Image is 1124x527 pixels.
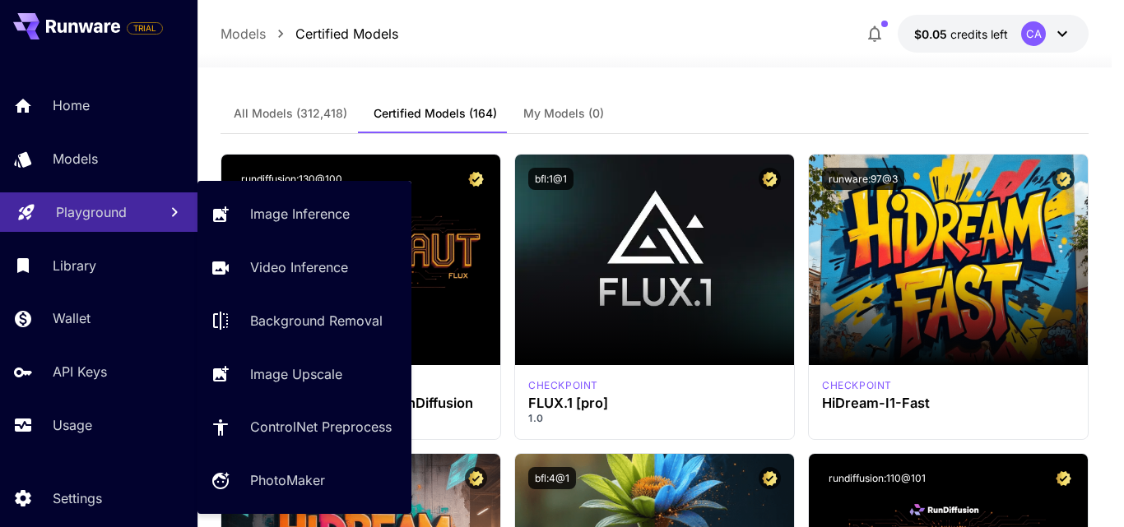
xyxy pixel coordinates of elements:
p: API Keys [53,362,107,381]
p: PhotoMaker [250,470,325,490]
button: rundiffusion:110@101 [822,467,932,489]
button: Certified Model – Vetted for best performance and includes a commercial license. [465,168,487,190]
span: $0.05 [914,27,950,41]
button: Certified Model – Vetted for best performance and includes a commercial license. [465,467,487,489]
button: runware:97@3 [822,168,904,190]
p: Background Removal [250,311,383,331]
p: Usage [53,415,92,435]
p: Image Upscale [250,364,342,384]
a: PhotoMaker [197,460,411,501]
p: Settings [53,488,102,508]
span: credits left [950,27,1008,41]
button: Certified Model – Vetted for best performance and includes a commercial license. [759,168,781,190]
p: Models [221,24,266,44]
a: Image Inference [197,194,411,234]
div: $0.05 [914,25,1008,43]
p: Wallet [53,308,91,328]
h3: FLUX.1 [pro] [528,395,781,411]
div: HiDream Fast [822,378,892,393]
nav: breadcrumb [221,24,398,44]
p: Home [53,95,90,115]
h3: HiDream-I1-Fast [822,395,1075,411]
p: Video Inference [250,257,348,277]
p: Image Inference [250,204,350,224]
a: ControlNet Preprocess [197,407,411,447]
div: fluxpro [528,378,598,393]
a: Video Inference [197,247,411,288]
div: CA [1021,21,1046,46]
button: rundiffusion:130@100 [235,168,349,190]
button: Certified Model – Vetted for best performance and includes a commercial license. [1052,168,1075,190]
span: My Models (0) [523,106,604,121]
p: 1.0 [528,411,781,426]
p: Models [53,149,98,169]
span: Add your payment card to enable full platform functionality. [127,18,163,38]
p: checkpoint [822,378,892,393]
p: ControlNet Preprocess [250,417,392,437]
button: $0.05 [898,15,1089,53]
p: Certified Models [295,24,398,44]
button: Certified Model – Vetted for best performance and includes a commercial license. [759,467,781,489]
a: Background Removal [197,301,411,341]
span: Certified Models (164) [374,106,497,121]
a: Image Upscale [197,354,411,394]
span: TRIAL [128,22,162,35]
p: Playground [56,202,127,222]
button: Certified Model – Vetted for best performance and includes a commercial license. [1052,467,1075,489]
button: bfl:4@1 [528,467,576,489]
button: bfl:1@1 [528,168,574,190]
p: Library [53,256,96,275]
p: checkpoint [528,378,598,393]
span: All Models (312,418) [234,106,347,121]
